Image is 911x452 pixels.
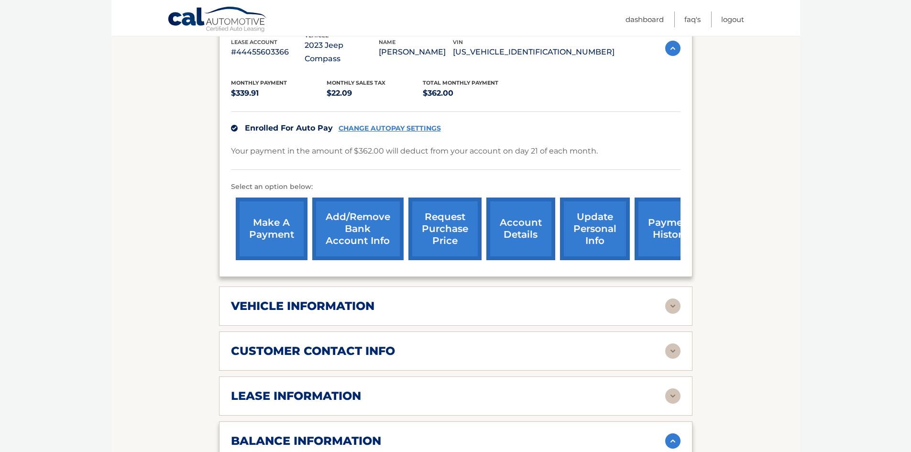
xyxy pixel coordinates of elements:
a: Logout [721,11,744,27]
a: CHANGE AUTOPAY SETTINGS [339,124,441,132]
img: accordion-rest.svg [665,388,681,404]
p: 2023 Jeep Compass [305,39,379,66]
span: Monthly sales Tax [327,79,385,86]
span: Total Monthly Payment [423,79,498,86]
h2: vehicle information [231,299,374,313]
p: [US_VEHICLE_IDENTIFICATION_NUMBER] [453,45,615,59]
img: accordion-rest.svg [665,343,681,359]
a: FAQ's [684,11,701,27]
a: account details [486,198,555,260]
span: Enrolled For Auto Pay [245,123,333,132]
p: $22.09 [327,87,423,100]
a: payment history [635,198,706,260]
a: update personal info [560,198,630,260]
p: [PERSON_NAME] [379,45,453,59]
span: vin [453,39,463,45]
p: $339.91 [231,87,327,100]
h2: balance information [231,434,381,448]
p: Select an option below: [231,181,681,193]
a: make a payment [236,198,307,260]
span: name [379,39,395,45]
h2: lease information [231,389,361,403]
p: #44455603366 [231,45,305,59]
a: Cal Automotive [167,6,268,34]
span: lease account [231,39,277,45]
a: request purchase price [408,198,482,260]
img: check.svg [231,125,238,132]
img: accordion-active.svg [665,433,681,449]
p: Your payment in the amount of $362.00 will deduct from your account on day 21 of each month. [231,144,598,158]
h2: customer contact info [231,344,395,358]
p: $362.00 [423,87,519,100]
img: accordion-rest.svg [665,298,681,314]
a: Dashboard [626,11,664,27]
img: accordion-active.svg [665,41,681,56]
span: Monthly Payment [231,79,287,86]
a: Add/Remove bank account info [312,198,404,260]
